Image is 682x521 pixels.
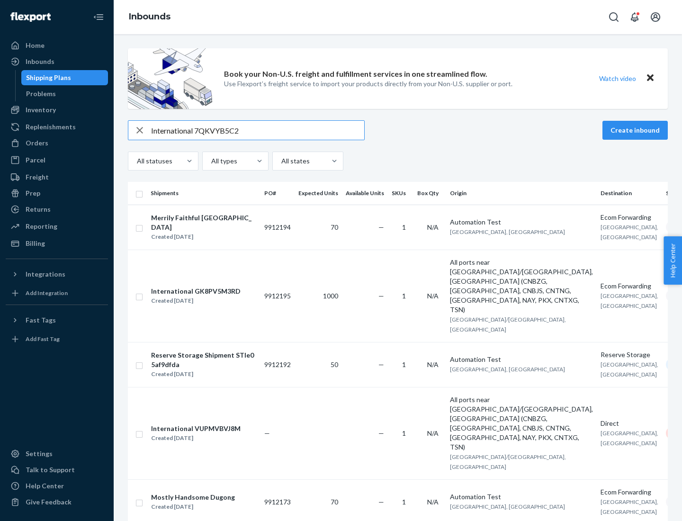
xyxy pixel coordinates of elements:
[26,155,45,165] div: Parcel
[26,335,60,343] div: Add Fast Tag
[378,223,384,231] span: —
[224,79,512,89] p: Use Flexport’s freight service to import your products directly from your Non-U.S. supplier or port.
[402,223,406,231] span: 1
[129,11,170,22] a: Inbounds
[26,138,48,148] div: Orders
[26,222,57,231] div: Reporting
[151,433,241,443] div: Created [DATE]
[151,424,241,433] div: International VUPMVBVJ8M
[644,72,656,85] button: Close
[402,429,406,437] span: 1
[450,492,593,502] div: Automation Test
[260,250,295,342] td: 9912195
[26,239,45,248] div: Billing
[402,292,406,300] span: 1
[601,487,658,497] div: Ecom Forwarding
[26,73,71,82] div: Shipping Plans
[342,182,388,205] th: Available Units
[450,395,593,452] div: All ports near [GEOGRAPHIC_DATA]/[GEOGRAPHIC_DATA], [GEOGRAPHIC_DATA] (CNBZG, [GEOGRAPHIC_DATA], ...
[26,172,49,182] div: Freight
[6,119,108,135] a: Replenishments
[427,429,439,437] span: N/A
[121,3,178,31] ol: breadcrumbs
[378,429,384,437] span: —
[378,498,384,506] span: —
[6,494,108,510] button: Give Feedback
[597,182,662,205] th: Destination
[413,182,446,205] th: Box Qty
[260,205,295,250] td: 9912194
[224,69,487,80] p: Book your Non-U.S. freight and fulfillment services in one streamlined flow.
[210,156,211,166] input: All types
[331,498,338,506] span: 70
[601,419,658,428] div: Direct
[151,213,256,232] div: Merrily Faithful [GEOGRAPHIC_DATA]
[295,182,342,205] th: Expected Units
[6,267,108,282] button: Integrations
[378,360,384,368] span: —
[446,182,597,205] th: Origin
[625,8,644,27] button: Open notifications
[331,223,338,231] span: 70
[601,292,658,309] span: [GEOGRAPHIC_DATA], [GEOGRAPHIC_DATA]
[26,105,56,115] div: Inventory
[6,38,108,53] a: Home
[26,289,68,297] div: Add Integration
[151,502,235,512] div: Created [DATE]
[593,72,642,85] button: Watch video
[151,350,256,369] div: Reserve Storage Shipment STIe05af9dfda
[450,258,593,314] div: All ports near [GEOGRAPHIC_DATA]/[GEOGRAPHIC_DATA], [GEOGRAPHIC_DATA] (CNBZG, [GEOGRAPHIC_DATA], ...
[6,478,108,494] a: Help Center
[450,355,593,364] div: Automation Test
[6,135,108,151] a: Orders
[601,213,658,222] div: Ecom Forwarding
[6,202,108,217] a: Returns
[331,360,338,368] span: 50
[323,292,338,300] span: 1000
[264,429,270,437] span: —
[427,360,439,368] span: N/A
[26,57,54,66] div: Inbounds
[151,121,364,140] input: Search inbounds by name, destination, msku...
[378,292,384,300] span: —
[6,102,108,117] a: Inventory
[664,236,682,285] button: Help Center
[151,287,241,296] div: International GK8PV5M3RD
[604,8,623,27] button: Open Search Box
[136,156,137,166] input: All statuses
[26,481,64,491] div: Help Center
[601,361,658,378] span: [GEOGRAPHIC_DATA], [GEOGRAPHIC_DATA]
[89,8,108,27] button: Close Navigation
[450,366,565,373] span: [GEOGRAPHIC_DATA], [GEOGRAPHIC_DATA]
[427,292,439,300] span: N/A
[6,313,108,328] button: Fast Tags
[601,281,658,291] div: Ecom Forwarding
[450,316,566,333] span: [GEOGRAPHIC_DATA]/[GEOGRAPHIC_DATA], [GEOGRAPHIC_DATA]
[10,12,51,22] img: Flexport logo
[280,156,281,166] input: All states
[6,286,108,301] a: Add Integration
[450,453,566,470] span: [GEOGRAPHIC_DATA]/[GEOGRAPHIC_DATA], [GEOGRAPHIC_DATA]
[26,315,56,325] div: Fast Tags
[26,89,56,99] div: Problems
[6,170,108,185] a: Freight
[450,503,565,510] span: [GEOGRAPHIC_DATA], [GEOGRAPHIC_DATA]
[6,332,108,347] a: Add Fast Tag
[450,228,565,235] span: [GEOGRAPHIC_DATA], [GEOGRAPHIC_DATA]
[601,350,658,359] div: Reserve Storage
[388,182,413,205] th: SKUs
[601,430,658,447] span: [GEOGRAPHIC_DATA], [GEOGRAPHIC_DATA]
[260,342,295,387] td: 9912192
[6,462,108,477] a: Talk to Support
[26,205,51,214] div: Returns
[151,232,256,242] div: Created [DATE]
[6,153,108,168] a: Parcel
[147,182,260,205] th: Shipments
[26,122,76,132] div: Replenishments
[21,86,108,101] a: Problems
[26,465,75,475] div: Talk to Support
[6,186,108,201] a: Prep
[6,219,108,234] a: Reporting
[26,189,40,198] div: Prep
